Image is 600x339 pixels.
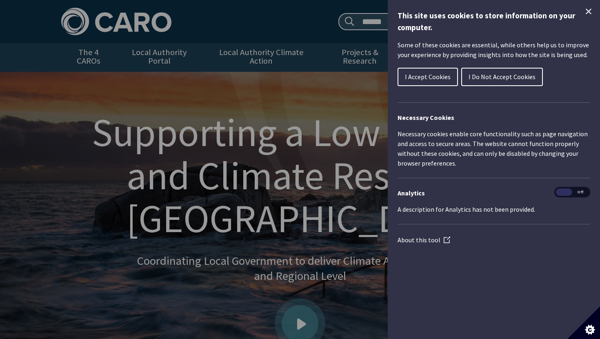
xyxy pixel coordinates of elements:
[556,188,572,196] span: On
[584,7,593,16] button: Close Cookie Control
[469,73,536,81] span: I Do Not Accept Cookies
[567,306,600,339] button: Set cookie preferences
[398,188,590,198] h3: Analytics
[398,40,590,60] p: Some of these cookies are essential, while others help us to improve your experience by providing...
[572,188,589,196] span: Off
[398,10,590,33] h1: This site uses cookies to store information on your computer.
[398,68,458,86] button: I Accept Cookies
[398,204,590,214] p: A description for Analytics has not been provided.
[405,73,451,81] span: I Accept Cookies
[398,113,590,122] h2: Necessary Cookies
[398,129,590,168] p: Necessary cookies enable core functionality such as page navigation and access to secure areas. T...
[461,68,543,86] button: I Do Not Accept Cookies
[398,236,450,244] a: About this tool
